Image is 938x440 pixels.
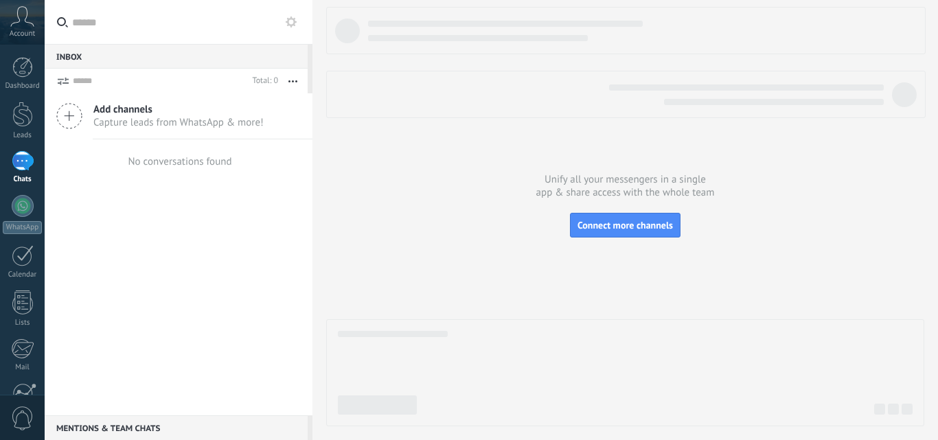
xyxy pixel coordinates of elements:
[128,155,231,168] div: No conversations found
[3,363,43,372] div: Mail
[3,319,43,327] div: Lists
[247,74,278,88] div: Total: 0
[577,219,673,231] span: Connect more channels
[93,103,264,116] span: Add channels
[3,270,43,279] div: Calendar
[93,116,264,129] span: Capture leads from WhatsApp & more!
[3,82,43,91] div: Dashboard
[3,221,42,234] div: WhatsApp
[45,415,308,440] div: Mentions & Team chats
[45,44,308,69] div: Inbox
[10,30,35,38] span: Account
[3,175,43,184] div: Chats
[570,213,680,238] button: Connect more channels
[3,131,43,140] div: Leads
